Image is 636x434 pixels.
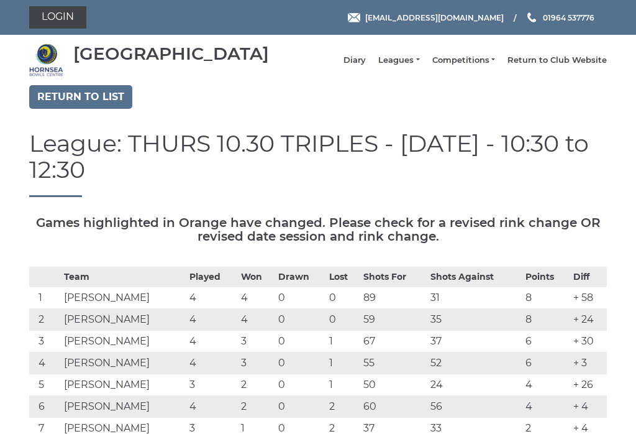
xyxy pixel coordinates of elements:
[378,55,419,66] a: Leagues
[522,287,570,308] td: 8
[570,395,607,417] td: + 4
[360,267,427,287] th: Shots For
[29,330,61,352] td: 3
[343,55,366,66] a: Diary
[360,330,427,352] td: 67
[238,374,275,395] td: 2
[238,330,275,352] td: 3
[427,308,522,330] td: 35
[275,267,326,287] th: Drawn
[29,395,61,417] td: 6
[326,395,360,417] td: 2
[570,374,607,395] td: + 26
[29,131,607,197] h1: League: THURS 10.30 TRIPLES - [DATE] - 10:30 to 12:30
[29,374,61,395] td: 5
[238,287,275,308] td: 4
[527,12,536,22] img: Phone us
[29,6,86,29] a: Login
[348,13,360,22] img: Email
[360,308,427,330] td: 59
[427,395,522,417] td: 56
[61,287,187,308] td: [PERSON_NAME]
[522,267,570,287] th: Points
[522,308,570,330] td: 8
[186,287,237,308] td: 4
[570,308,607,330] td: + 24
[570,330,607,352] td: + 30
[360,287,427,308] td: 89
[570,352,607,374] td: + 3
[275,330,326,352] td: 0
[275,374,326,395] td: 0
[525,12,594,24] a: Phone us 01964 537776
[186,308,237,330] td: 4
[186,330,237,352] td: 4
[326,287,360,308] td: 0
[238,308,275,330] td: 4
[61,352,187,374] td: [PERSON_NAME]
[522,352,570,374] td: 6
[29,287,61,308] td: 1
[326,374,360,395] td: 1
[275,308,326,330] td: 0
[326,330,360,352] td: 1
[186,352,237,374] td: 4
[186,374,237,395] td: 3
[360,395,427,417] td: 60
[61,330,187,352] td: [PERSON_NAME]
[427,287,522,308] td: 31
[348,12,504,24] a: Email [EMAIL_ADDRESS][DOMAIN_NAME]
[543,12,594,22] span: 01964 537776
[275,287,326,308] td: 0
[570,287,607,308] td: + 58
[507,55,607,66] a: Return to Club Website
[275,395,326,417] td: 0
[238,267,275,287] th: Won
[326,267,360,287] th: Lost
[186,395,237,417] td: 4
[61,267,187,287] th: Team
[522,330,570,352] td: 6
[427,267,522,287] th: Shots Against
[365,12,504,22] span: [EMAIL_ADDRESS][DOMAIN_NAME]
[29,85,132,109] a: Return to list
[186,267,237,287] th: Played
[61,308,187,330] td: [PERSON_NAME]
[29,352,61,374] td: 4
[238,395,275,417] td: 2
[29,43,63,77] img: Hornsea Bowls Centre
[326,352,360,374] td: 1
[61,374,187,395] td: [PERSON_NAME]
[360,352,427,374] td: 55
[326,308,360,330] td: 0
[427,330,522,352] td: 37
[73,44,269,63] div: [GEOGRAPHIC_DATA]
[29,216,607,243] h5: Games highlighted in Orange have changed. Please check for a revised rink change OR revised date ...
[522,374,570,395] td: 4
[360,374,427,395] td: 50
[275,352,326,374] td: 0
[238,352,275,374] td: 3
[61,395,187,417] td: [PERSON_NAME]
[29,308,61,330] td: 2
[570,267,607,287] th: Diff
[432,55,495,66] a: Competitions
[427,374,522,395] td: 24
[522,395,570,417] td: 4
[427,352,522,374] td: 52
